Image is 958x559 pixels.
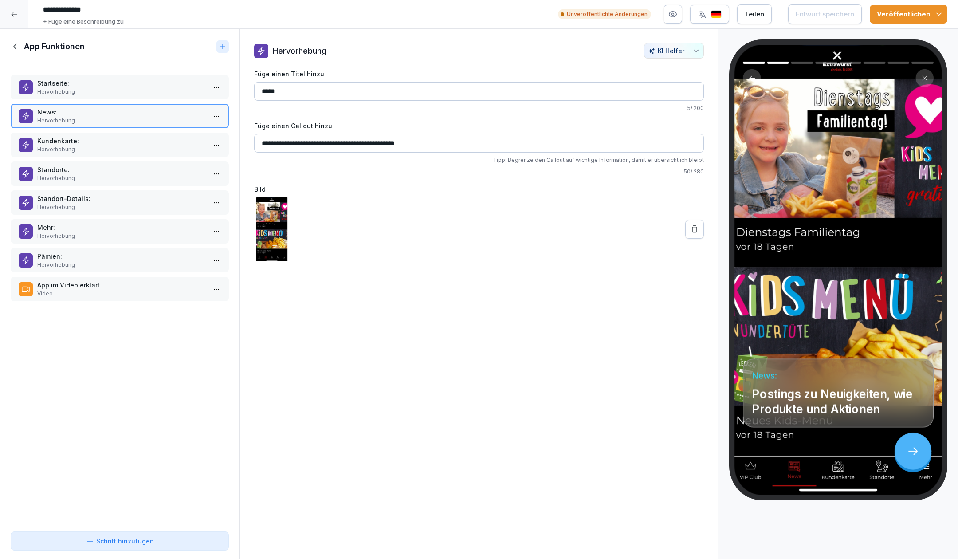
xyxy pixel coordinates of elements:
[788,4,862,24] button: Entwurf speichern
[567,10,648,18] p: Unveröffentlichte Änderungen
[37,117,206,125] p: Hervorhebung
[37,79,206,88] p: Startseite:
[37,290,206,298] p: Video
[11,190,229,215] div: Standort-Details:Hervorhebung
[254,121,704,130] label: Füge einen Callout hinzu
[273,45,326,57] p: Hervorhebung
[11,248,229,272] div: Pämien:Hervorhebung
[37,252,206,261] p: Pämien:
[11,75,229,99] div: Startseite:Hervorhebung
[11,161,229,186] div: Standorte:Hervorhebung
[737,4,772,24] button: Teilen
[796,9,854,19] div: Entwurf speichern
[37,280,206,290] p: App im Video erklärt
[37,203,206,211] p: Hervorhebung
[11,219,229,244] div: Mehr:Hervorhebung
[752,387,925,417] p: Postings zu Neuigkeiten, wie Produkte und Aktionen
[648,47,700,55] div: KI Helfer
[11,531,229,551] button: Schritt hinzufügen
[11,104,229,128] div: News:Hervorhebung
[644,43,704,59] button: KI Helfer
[24,41,85,52] h1: App Funktionen
[745,9,764,19] div: Teilen
[254,168,704,176] p: 50 / 280
[877,9,940,19] div: Veröffentlichen
[37,107,206,117] p: News:
[43,17,124,26] p: + Füge eine Beschreibung zu
[37,194,206,203] p: Standort-Details:
[86,536,154,546] div: Schritt hinzufügen
[254,104,704,112] p: 5 / 200
[37,261,206,269] p: Hervorhebung
[37,88,206,96] p: Hervorhebung
[37,223,206,232] p: Mehr:
[37,165,206,174] p: Standorte:
[711,10,722,19] img: de.svg
[37,146,206,154] p: Hervorhebung
[870,5,947,24] button: Veröffentlichen
[37,136,206,146] p: Kundenkarte:
[254,197,290,261] img: rlb0pzj2zieqb4e34ntpe008.png
[254,156,704,164] p: Tipp: Begrenze den Callout auf wichtige Information, damit er übersichtlich bleibt
[11,133,229,157] div: Kundenkarte:Hervorhebung
[11,277,229,301] div: App im Video erklärtVideo
[254,69,704,79] label: Füge einen Titel hinzu
[254,185,704,194] label: Bild
[37,174,206,182] p: Hervorhebung
[752,370,925,382] h4: News:
[37,232,206,240] p: Hervorhebung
